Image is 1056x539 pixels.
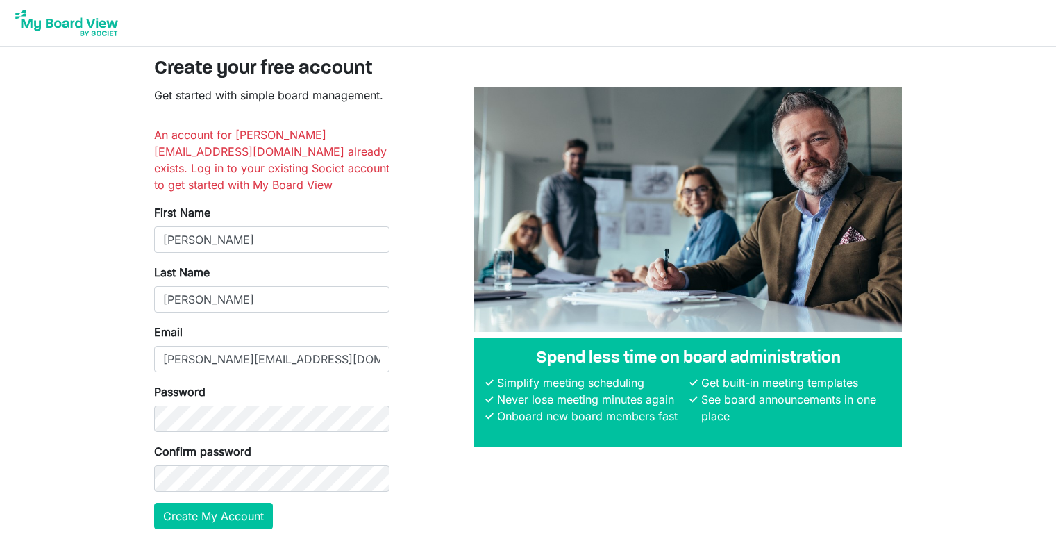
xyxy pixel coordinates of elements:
button: Create My Account [154,503,273,529]
h4: Spend less time on board administration [485,349,891,369]
h3: Create your free account [154,58,903,81]
li: An account for [PERSON_NAME][EMAIL_ADDRESS][DOMAIN_NAME] already exists. Log in to your existing ... [154,126,389,193]
li: Never lose meeting minutes again [494,391,687,408]
img: My Board View Logo [11,6,122,40]
label: Last Name [154,264,210,281]
label: Password [154,383,206,400]
label: Confirm password [154,443,251,460]
li: Onboard new board members fast [494,408,687,424]
label: Email [154,324,183,340]
li: See board announcements in one place [698,391,891,424]
span: Get started with simple board management. [154,88,383,102]
img: A photograph of board members sitting at a table [474,87,902,332]
li: Simplify meeting scheduling [494,374,687,391]
li: Get built-in meeting templates [698,374,891,391]
label: First Name [154,204,210,221]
